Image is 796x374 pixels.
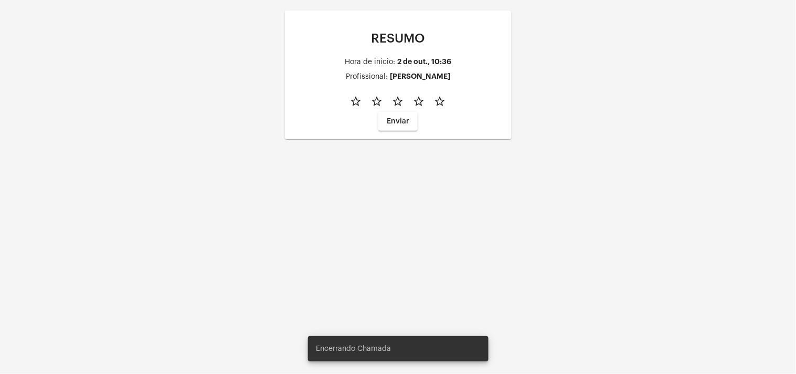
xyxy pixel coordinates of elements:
[378,112,418,131] button: Enviar
[392,95,405,108] mat-icon: star_border
[293,32,503,45] p: RESUMO
[350,95,363,108] mat-icon: star_border
[346,73,388,81] div: Profissional:
[316,344,391,354] span: Encerrando Chamada
[387,118,409,125] span: Enviar
[434,95,447,108] mat-icon: star_border
[413,95,426,108] mat-icon: star_border
[397,58,451,66] div: 2 de out., 10:36
[390,72,450,80] div: [PERSON_NAME]
[345,58,395,66] div: Hora de inicio:
[371,95,384,108] mat-icon: star_border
